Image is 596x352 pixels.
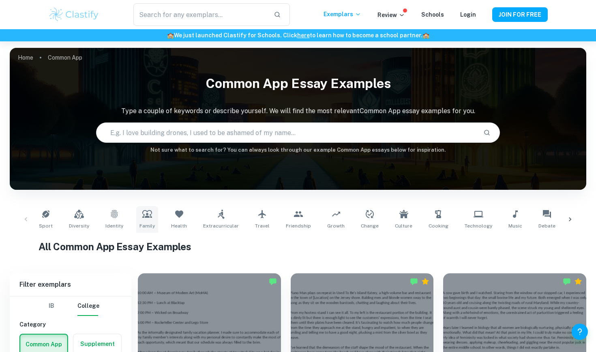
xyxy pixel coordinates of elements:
a: here [297,32,310,39]
div: Premium [574,277,582,285]
button: IB [42,296,61,316]
button: Search [480,126,494,140]
span: Growth [327,222,345,230]
h6: Filter exemplars [10,273,131,296]
span: Change [361,222,379,230]
span: Family [139,222,155,230]
span: 🏫 [422,32,429,39]
img: Clastify logo [48,6,100,23]
p: Review [377,11,405,19]
span: Extracurricular [203,222,239,230]
img: Marked [269,277,277,285]
div: Premium [421,277,429,285]
h6: We just launched Clastify for Schools. Click to learn how to become a school partner. [2,31,594,40]
span: Sport [39,222,53,230]
span: Diversity [69,222,89,230]
span: Travel [255,222,270,230]
h6: Not sure what to search for? You can always look through our example Common App essays below for ... [10,146,586,154]
div: Filter type choice [42,296,99,316]
span: Friendship [286,222,311,230]
p: Type a couple of keywords or describe yourself. We will find the most relevant Common App essay e... [10,106,586,116]
span: Identity [105,222,123,230]
a: Login [460,11,476,18]
a: Schools [421,11,444,18]
span: Technology [465,222,492,230]
img: Marked [410,277,418,285]
span: 🏫 [167,32,174,39]
button: Help and Feedback [572,324,588,340]
span: Health [171,222,187,230]
button: College [77,296,99,316]
img: Marked [563,277,571,285]
p: Exemplars [324,10,361,19]
button: JOIN FOR FREE [492,7,548,22]
span: Culture [395,222,412,230]
a: Home [18,52,33,63]
h1: Common App Essay Examples [10,71,586,97]
h1: All Common App Essay Examples [39,239,557,254]
span: Debate [538,222,555,230]
span: Music [508,222,522,230]
input: E.g. I love building drones, I used to be ashamed of my name... [96,121,476,144]
p: Common App [48,53,82,62]
h6: Category [19,320,122,329]
input: Search for any exemplars... [133,3,267,26]
span: Cooking [429,222,448,230]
